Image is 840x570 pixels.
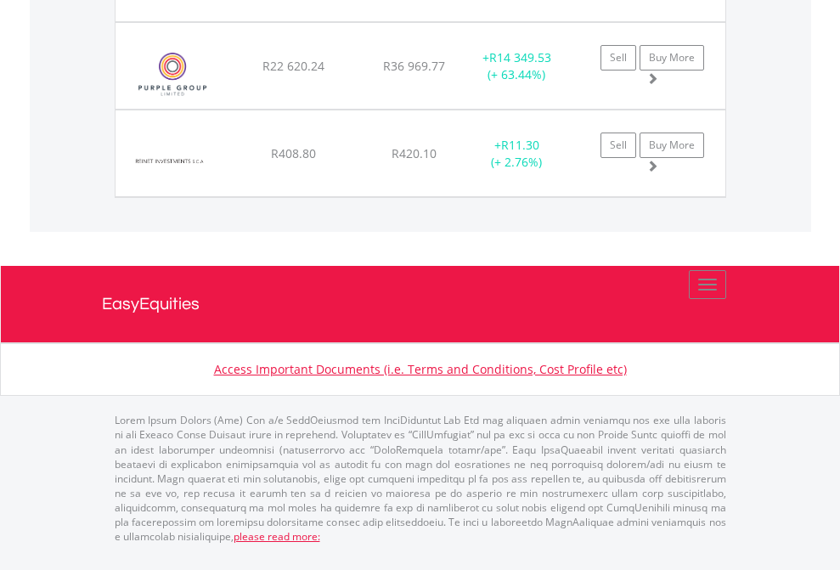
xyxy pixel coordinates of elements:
[600,45,636,71] a: Sell
[392,145,437,161] span: R420.10
[234,529,320,544] a: please read more:
[640,45,704,71] a: Buy More
[464,137,570,171] div: + (+ 2.76%)
[383,58,445,74] span: R36 969.77
[214,361,627,377] a: Access Important Documents (i.e. Terms and Conditions, Cost Profile etc)
[600,133,636,158] a: Sell
[115,413,726,544] p: Lorem Ipsum Dolors (Ame) Con a/e SeddOeiusmod tem InciDiduntut Lab Etd mag aliquaen admin veniamq...
[262,58,324,74] span: R22 620.24
[501,137,539,153] span: R11.30
[124,132,220,192] img: EQU.ZA.RNI.png
[464,49,570,83] div: + (+ 63.44%)
[640,133,704,158] a: Buy More
[102,266,739,342] a: EasyEquities
[124,44,222,104] img: EQU.ZA.PPE.png
[489,49,551,65] span: R14 349.53
[271,145,316,161] span: R408.80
